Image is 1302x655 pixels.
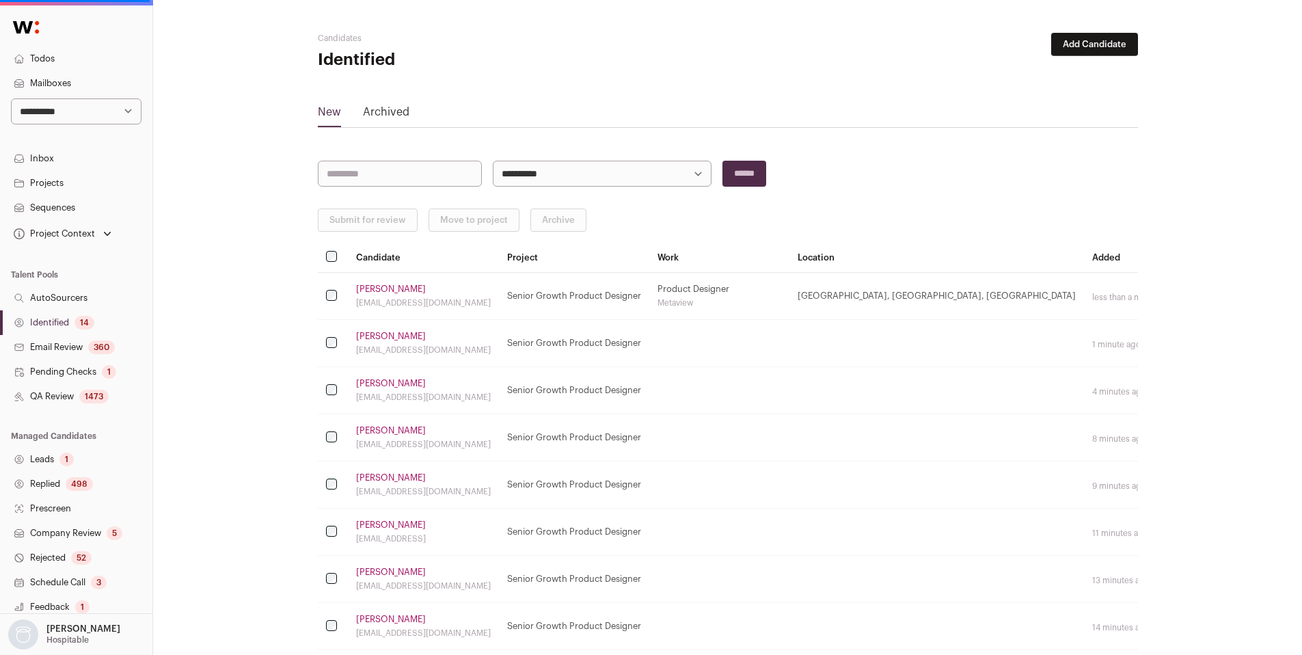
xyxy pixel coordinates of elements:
p: [PERSON_NAME] [46,624,120,634]
div: Metaview [657,297,781,308]
th: Candidate [348,243,499,273]
a: [PERSON_NAME] [356,378,426,389]
div: [EMAIL_ADDRESS][DOMAIN_NAME] [356,297,491,308]
td: Senior Growth Product Designer [499,509,649,556]
div: 14 [74,316,94,330]
div: 1 [102,365,116,379]
td: Senior Growth Product Designer [499,320,649,367]
div: 1 [75,600,90,614]
th: Project [499,243,649,273]
a: [PERSON_NAME] [356,472,426,483]
div: [EMAIL_ADDRESS][DOMAIN_NAME] [356,392,491,403]
h1: Identified [318,49,591,71]
div: 3 [91,576,107,589]
div: 1 minute ago [1092,339,1177,350]
div: [EMAIL_ADDRESS][DOMAIN_NAME] [356,580,491,591]
div: [EMAIL_ADDRESS][DOMAIN_NAME] [356,628,491,639]
div: 14 minutes ago [1092,622,1177,633]
p: Hospitable [46,634,89,645]
a: New [318,104,341,126]
img: Wellfound [5,14,46,41]
div: 1 [59,453,74,466]
th: Location [789,243,1084,273]
a: [PERSON_NAME] [356,331,426,342]
div: [EMAIL_ADDRESS] [356,533,491,544]
div: 13 minutes ago [1092,575,1177,586]
a: [PERSON_NAME] [356,567,426,578]
div: Project Context [11,228,95,239]
div: 9 minutes ago [1092,481,1177,492]
button: Open dropdown [11,224,114,243]
a: [PERSON_NAME] [356,520,426,531]
td: Product Designer [649,273,789,320]
div: 498 [66,477,93,491]
td: Senior Growth Product Designer [499,367,649,414]
a: [PERSON_NAME] [356,614,426,625]
div: 360 [88,340,115,354]
td: Senior Growth Product Designer [499,273,649,320]
th: Work [649,243,789,273]
th: Added [1084,243,1185,273]
button: Open dropdown [5,619,123,650]
a: Archived [363,104,409,126]
div: less than a minute ago [1092,292,1177,303]
td: Senior Growth Product Designer [499,462,649,509]
a: [PERSON_NAME] [356,284,426,295]
div: 11 minutes ago [1092,528,1177,539]
a: [PERSON_NAME] [356,425,426,436]
button: Add Candidate [1051,33,1138,56]
td: Senior Growth Product Designer [499,414,649,462]
div: [EMAIL_ADDRESS][DOMAIN_NAME] [356,439,491,450]
div: 1473 [79,390,109,403]
div: 4 minutes ago [1092,386,1177,397]
div: 8 minutes ago [1092,433,1177,444]
td: [GEOGRAPHIC_DATA], [GEOGRAPHIC_DATA], [GEOGRAPHIC_DATA] [789,273,1084,320]
div: [EMAIL_ADDRESS][DOMAIN_NAME] [356,345,491,356]
div: [EMAIL_ADDRESS][DOMAIN_NAME] [356,486,491,497]
td: Senior Growth Product Designer [499,556,649,603]
img: nopic.png [8,619,38,650]
h2: Candidates [318,33,591,44]
td: Senior Growth Product Designer [499,603,649,650]
div: 52 [71,551,92,565]
div: 5 [107,526,122,540]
